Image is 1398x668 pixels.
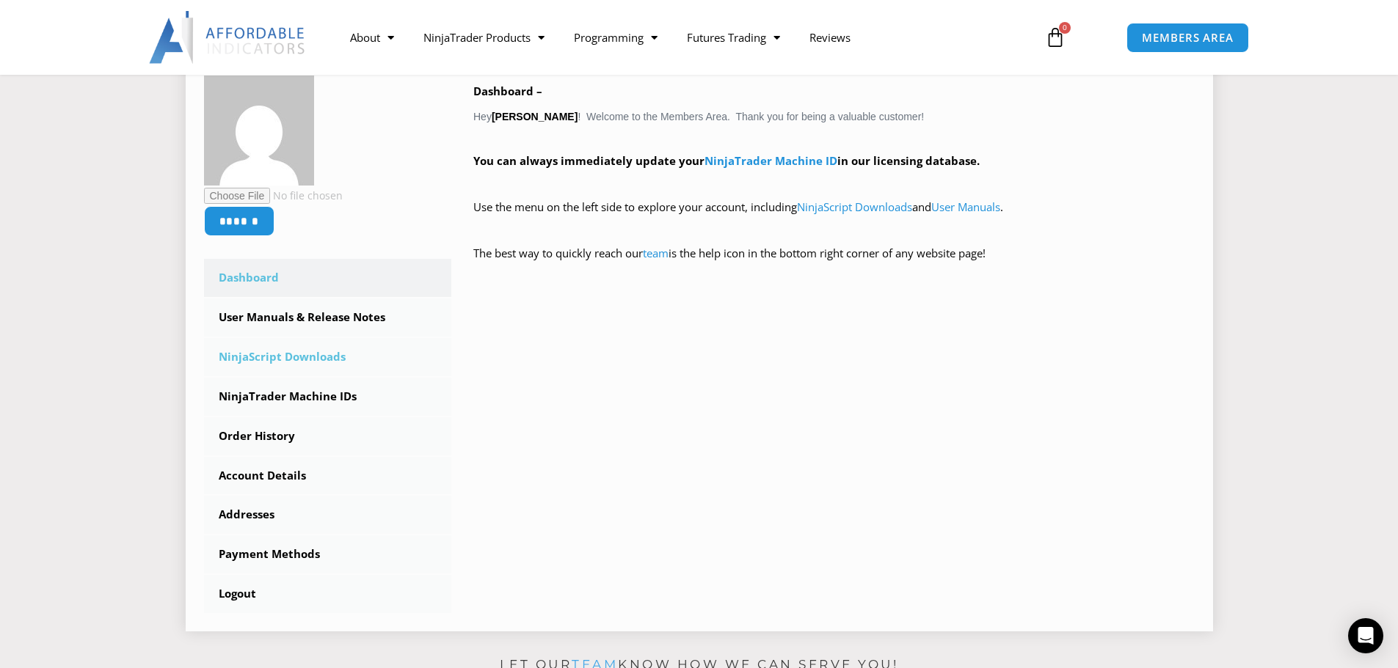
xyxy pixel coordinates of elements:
a: About [335,21,409,54]
a: team [643,246,669,260]
a: NinjaTrader Products [409,21,559,54]
a: NinjaScript Downloads [797,199,912,214]
a: Logout [204,575,452,613]
a: MEMBERS AREA [1126,23,1249,53]
a: Order History [204,417,452,455]
a: NinjaTrader Machine ID [705,153,837,168]
a: 0 [1023,16,1088,59]
nav: Menu [335,21,1028,54]
a: Reviews [795,21,865,54]
img: 842d4880f17937e980a275f8b77523be8d85a7b2f58b4847f41fd4c6351bd382 [204,76,314,186]
strong: You can always immediately update your in our licensing database. [473,153,980,168]
a: Payment Methods [204,535,452,573]
a: Futures Trading [672,21,795,54]
a: NinjaScript Downloads [204,338,452,376]
a: Account Details [204,457,452,495]
div: Hey ! Welcome to the Members Area. Thank you for being a valuable customer! [473,81,1195,285]
a: Addresses [204,496,452,534]
span: 0 [1059,22,1071,34]
a: Programming [559,21,672,54]
a: NinjaTrader Machine IDs [204,378,452,416]
p: Use the menu on the left side to explore your account, including and . [473,197,1195,238]
p: The best way to quickly reach our is the help icon in the bottom right corner of any website page! [473,243,1195,285]
a: User Manuals & Release Notes [204,298,452,337]
a: Dashboard [204,259,452,297]
strong: [PERSON_NAME] [492,111,578,122]
nav: Account pages [204,259,452,613]
span: MEMBERS AREA [1142,32,1234,43]
a: User Manuals [931,199,1000,214]
div: Open Intercom Messenger [1348,618,1383,653]
img: LogoAI | Affordable Indicators – NinjaTrader [149,11,307,64]
b: Dashboard – [473,84,542,98]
